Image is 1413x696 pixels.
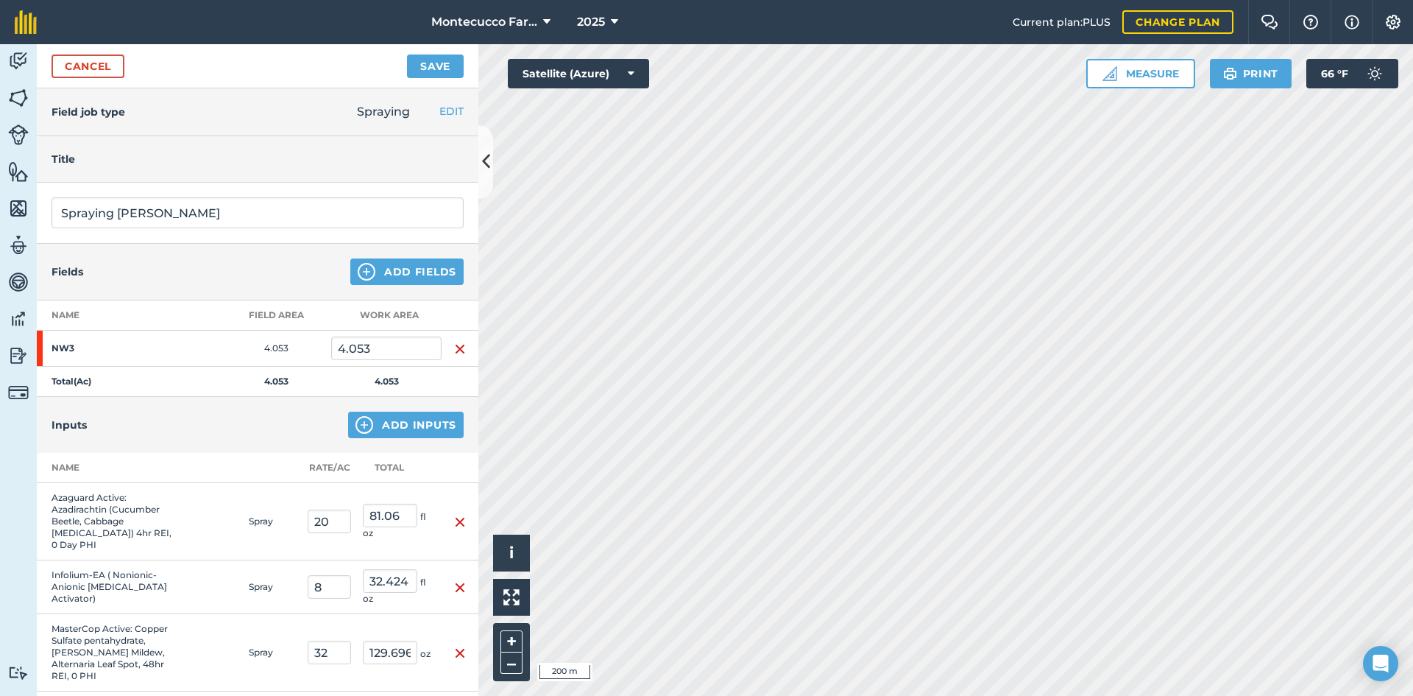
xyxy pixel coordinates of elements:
[52,376,91,387] strong: Total ( Ac )
[37,453,184,483] th: Name
[37,483,184,560] td: Azaguard Active: Azadirachtin (Cucumber Beetle, Cabbage [MEDICAL_DATA]) 4hr REI, 0 Day PHI
[243,614,302,692] td: Spray
[52,151,464,167] h4: Title
[264,376,288,387] strong: 4.053
[331,300,442,331] th: Work area
[500,630,523,653] button: +
[8,161,29,183] img: svg+xml;base64,PHN2ZyB4bWxucz0iaHR0cDovL3d3dy53My5vcmcvMjAwMC9zdmciIHdpZHRoPSI1NiIgaGVpZ2h0PSI2MC...
[8,197,29,219] img: svg+xml;base64,PHN2ZyB4bWxucz0iaHR0cDovL3d3dy53My5vcmcvMjAwMC9zdmciIHdpZHRoPSI1NiIgaGVpZ2h0PSI2MC...
[1306,59,1398,88] button: 66 °F
[454,644,466,662] img: svg+xml;base64,PHN2ZyB4bWxucz0iaHR0cDovL3d3dy53My5vcmcvMjAwMC9zdmciIHdpZHRoPSIxNiIgaGVpZ2h0PSIyNC...
[37,300,221,331] th: Name
[454,579,466,597] img: svg+xml;base64,PHN2ZyB4bWxucz0iaHR0cDovL3d3dy53My5vcmcvMjAwMC9zdmciIHdpZHRoPSIxNiIgaGVpZ2h0PSIyNC...
[358,263,375,281] img: svg+xml;base64,PHN2ZyB4bWxucz0iaHR0cDovL3d3dy53My5vcmcvMjAwMC9zdmciIHdpZHRoPSIxNCIgaGVpZ2h0PSIyNC...
[503,589,520,605] img: Four arrows, one pointing top left, one top right, one bottom right and the last bottom left
[52,342,166,354] strong: NW3
[375,376,399,387] strong: 4.053
[8,124,29,145] img: svg+xml;base64,PD94bWwgdmVyc2lvbj0iMS4wIiBlbmNvZGluZz0idXRmLTgiPz4KPCEtLSBHZW5lcmF0b3I6IEFkb2JlIE...
[1360,59,1389,88] img: svg+xml;base64,PD94bWwgdmVyc2lvbj0iMS4wIiBlbmNvZGluZz0idXRmLTgiPz4KPCEtLSBHZW5lcmF0b3I6IEFkb2JlIE...
[431,13,537,31] span: Montecucco Farms ORGANIC
[1223,65,1237,82] img: svg+xml;base64,PHN2ZyB4bWxucz0iaHR0cDovL3d3dy53My5vcmcvMjAwMC9zdmciIHdpZHRoPSIxOSIgaGVpZ2h0PSIyNC...
[221,331,331,367] td: 4.053
[493,535,530,572] button: i
[8,234,29,256] img: svg+xml;base64,PD94bWwgdmVyc2lvbj0iMS4wIiBlbmNvZGluZz0idXRmLTgiPz4KPCEtLSBHZW5lcmF0b3I6IEFkb2JlIE...
[1210,59,1292,88] button: Print
[577,13,605,31] span: 2025
[8,271,29,293] img: svg+xml;base64,PD94bWwgdmVyc2lvbj0iMS4wIiBlbmNvZGluZz0idXRmLTgiPz4KPCEtLSBHZW5lcmF0b3I6IEFkb2JlIE...
[1345,13,1359,31] img: svg+xml;base64,PHN2ZyB4bWxucz0iaHR0cDovL3d3dy53My5vcmcvMjAwMC9zdmciIHdpZHRoPSIxNyIgaGVpZ2h0PSIxNy...
[52,417,87,433] h4: Inputs
[52,55,124,78] a: Cancel
[350,259,464,285] button: Add Fields
[357,453,442,483] th: Total
[52,264,83,280] h4: Fields
[509,544,514,562] span: i
[1302,15,1320,29] img: A question mark icon
[302,453,357,483] th: Rate/ Ac
[500,653,523,674] button: –
[1102,66,1117,81] img: Ruler icon
[8,666,29,680] img: svg+xml;base64,PD94bWwgdmVyc2lvbj0iMS4wIiBlbmNvZGluZz0idXRmLTgiPz4KPCEtLSBHZW5lcmF0b3I6IEFkb2JlIE...
[1363,646,1398,681] div: Open Intercom Messenger
[221,300,331,331] th: Field Area
[1013,14,1111,30] span: Current plan : PLUS
[357,560,442,614] td: fl oz
[1122,10,1233,34] a: Change plan
[1261,15,1278,29] img: Two speech bubbles overlapping with the left bubble in the forefront
[52,104,125,120] h4: Field job type
[37,560,184,614] td: Infolium-EA ( Nonionic-Anionic [MEDICAL_DATA] Activator)
[8,50,29,72] img: svg+xml;base64,PD94bWwgdmVyc2lvbj0iMS4wIiBlbmNvZGluZz0idXRmLTgiPz4KPCEtLSBHZW5lcmF0b3I6IEFkb2JlIE...
[407,55,464,78] button: Save
[357,614,442,692] td: oz
[52,197,464,228] input: What needs doing?
[357,483,442,560] td: fl oz
[454,513,466,531] img: svg+xml;base64,PHN2ZyB4bWxucz0iaHR0cDovL3d3dy53My5vcmcvMjAwMC9zdmciIHdpZHRoPSIxNiIgaGVpZ2h0PSIyNC...
[348,412,464,438] button: Add Inputs
[8,308,29,330] img: svg+xml;base64,PD94bWwgdmVyc2lvbj0iMS4wIiBlbmNvZGluZz0idXRmLTgiPz4KPCEtLSBHZW5lcmF0b3I6IEFkb2JlIE...
[1086,59,1195,88] button: Measure
[508,59,649,88] button: Satellite (Azure)
[454,340,466,358] img: svg+xml;base64,PHN2ZyB4bWxucz0iaHR0cDovL3d3dy53My5vcmcvMjAwMC9zdmciIHdpZHRoPSIxNiIgaGVpZ2h0PSIyNC...
[243,483,302,560] td: Spray
[8,382,29,403] img: svg+xml;base64,PD94bWwgdmVyc2lvbj0iMS4wIiBlbmNvZGluZz0idXRmLTgiPz4KPCEtLSBHZW5lcmF0b3I6IEFkb2JlIE...
[355,416,373,434] img: svg+xml;base64,PHN2ZyB4bWxucz0iaHR0cDovL3d3dy53My5vcmcvMjAwMC9zdmciIHdpZHRoPSIxNCIgaGVpZ2h0PSIyNC...
[8,345,29,367] img: svg+xml;base64,PD94bWwgdmVyc2lvbj0iMS4wIiBlbmNvZGluZz0idXRmLTgiPz4KPCEtLSBHZW5lcmF0b3I6IEFkb2JlIE...
[37,614,184,692] td: MasterCop Active: Copper Sulfate pentahydrate, [PERSON_NAME] Mildew, Alternaria Leaf Spot, 48hr R...
[1321,59,1348,88] span: 66 ° F
[439,103,464,119] button: EDIT
[243,560,302,614] td: Spray
[15,10,37,34] img: fieldmargin Logo
[8,87,29,109] img: svg+xml;base64,PHN2ZyB4bWxucz0iaHR0cDovL3d3dy53My5vcmcvMjAwMC9zdmciIHdpZHRoPSI1NiIgaGVpZ2h0PSI2MC...
[357,105,410,119] span: Spraying
[1384,15,1402,29] img: A cog icon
